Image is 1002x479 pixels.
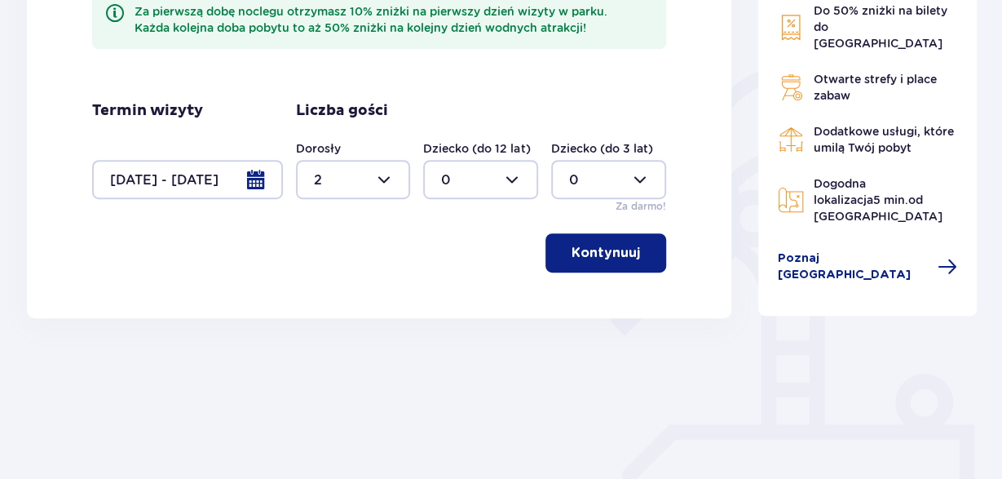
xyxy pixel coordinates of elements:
[423,140,530,157] label: Dziecko (do 12 lat)
[616,199,666,214] p: Za darmo!
[92,101,203,121] p: Termin wizyty
[778,74,804,100] img: Grill Icon
[778,251,928,283] span: Poznaj [GEOGRAPHIC_DATA]
[551,140,653,157] label: Dziecko (do 3 lat)
[296,101,388,121] p: Liczba gości
[778,14,804,41] img: Discount Icon
[778,187,804,213] img: Map Icon
[135,3,654,36] div: Za pierwszą dobę noclegu otrzymasz 10% zniżki na pierwszy dzień wizyty w parku. Każda kolejna dob...
[814,125,954,154] span: Dodatkowe usługi, które umilą Twój pobyt
[873,193,908,206] span: 5 min.
[545,233,666,273] button: Kontynuuj
[296,140,341,157] label: Dorosły
[814,4,947,50] span: Do 50% zniżki na bilety do [GEOGRAPHIC_DATA]
[814,73,937,102] span: Otwarte strefy i place zabaw
[778,126,804,153] img: Restaurant Icon
[778,251,957,283] a: Poznaj [GEOGRAPHIC_DATA]
[814,177,942,223] span: Dogodna lokalizacja od [GEOGRAPHIC_DATA]
[572,244,640,262] p: Kontynuuj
